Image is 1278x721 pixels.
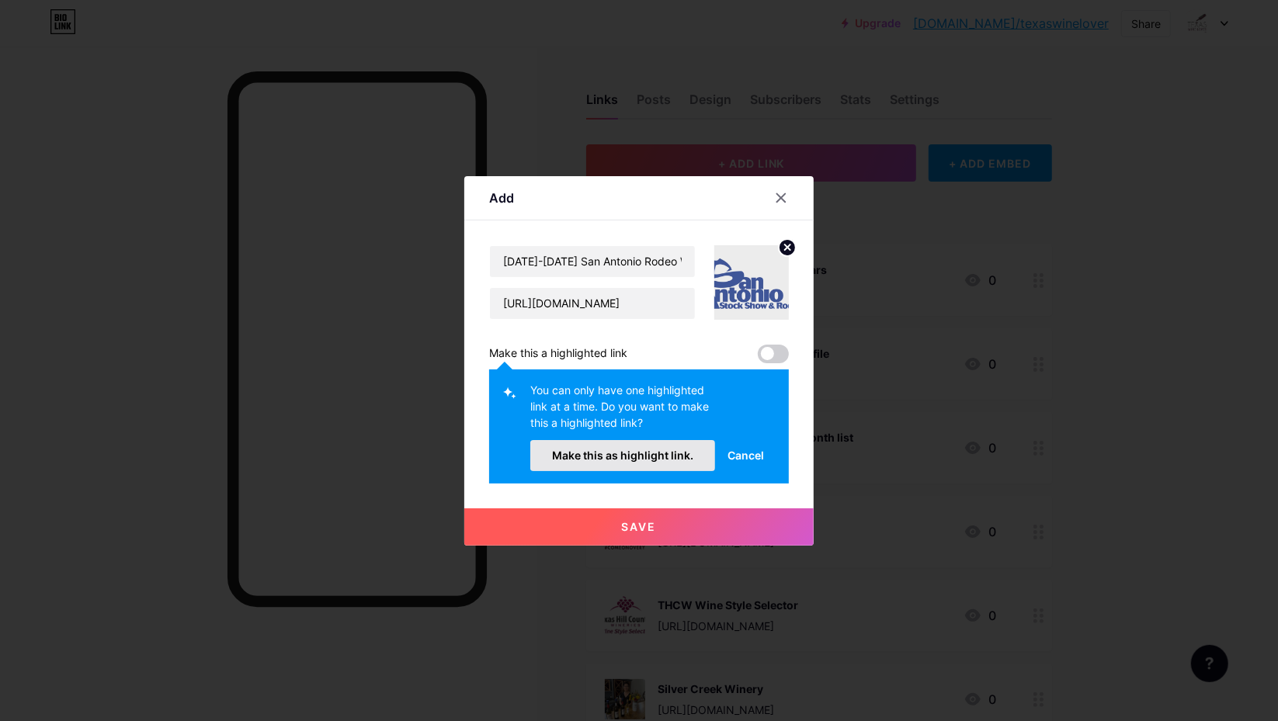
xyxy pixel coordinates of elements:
button: Save [464,508,814,546]
span: Make this as highlight link. [552,449,693,462]
button: Make this as highlight link. [530,440,715,471]
button: Cancel [715,440,776,471]
img: link_thumbnail [714,245,789,320]
div: You can only have one highlighted link at a time. Do you want to make this a highlighted link? [530,382,715,440]
span: Cancel [728,447,764,463]
div: Make this a highlighted link [489,345,627,363]
span: Save [622,520,657,533]
input: URL [490,288,695,319]
input: Title [490,246,695,277]
div: Add [489,189,514,207]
